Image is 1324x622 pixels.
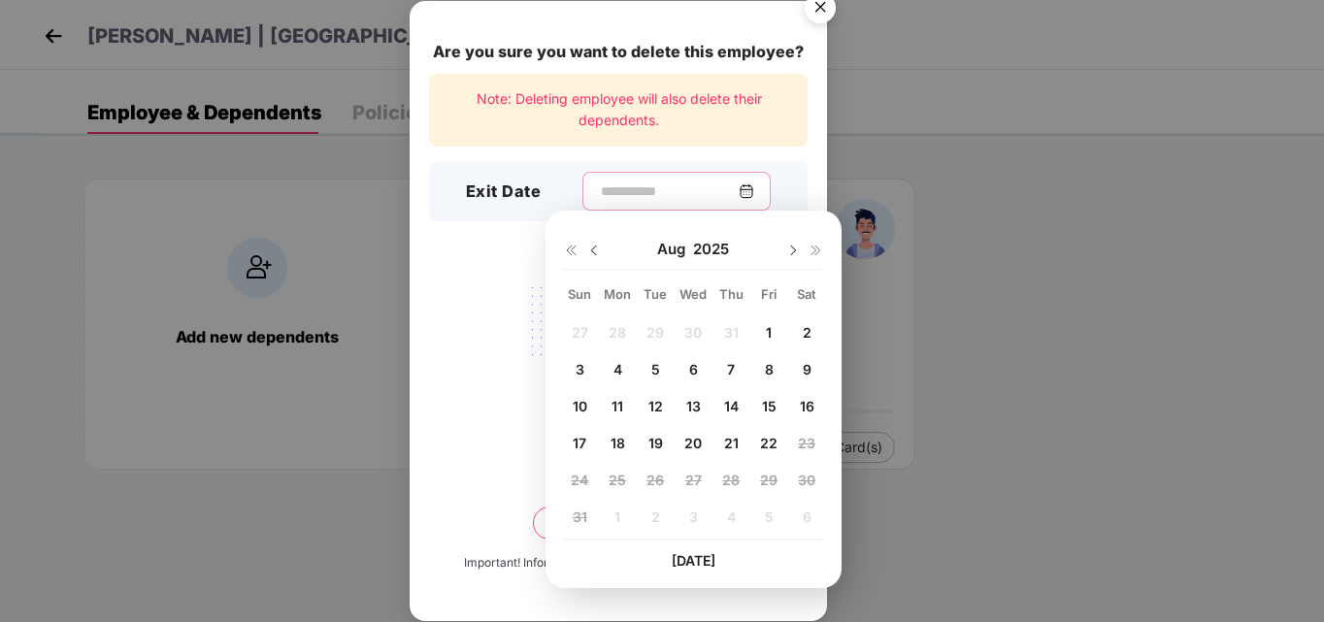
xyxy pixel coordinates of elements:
div: Note: Deleting employee will also delete their dependents. [429,74,808,147]
span: 1 [766,324,772,341]
span: 15 [762,398,777,414]
span: 18 [611,435,625,451]
div: Important! Information once deleted, can’t be recovered. [464,554,773,573]
div: Thu [714,285,748,303]
span: Aug [657,240,693,259]
span: 14 [724,398,739,414]
span: 22 [760,435,778,451]
span: 2 [803,324,811,341]
span: 11 [612,398,623,414]
span: [DATE] [672,552,715,569]
span: 6 [689,361,698,377]
span: 16 [800,398,814,414]
div: Wed [677,285,711,303]
span: 20 [684,435,702,451]
span: 17 [573,435,586,451]
span: 5 [651,361,660,377]
img: svg+xml;base64,PHN2ZyBpZD0iRHJvcGRvd24tMzJ4MzIiIHhtbG5zPSJodHRwOi8vd3d3LnczLm9yZy8yMDAwL3N2ZyIgd2... [785,243,801,258]
div: Tue [639,285,673,303]
img: svg+xml;base64,PHN2ZyB4bWxucz0iaHR0cDovL3d3dy53My5vcmcvMjAwMC9zdmciIHdpZHRoPSIxNiIgaGVpZ2h0PSIxNi... [809,243,824,258]
img: svg+xml;base64,PHN2ZyBpZD0iRHJvcGRvd24tMzJ4MzIiIHhtbG5zPSJodHRwOi8vd3d3LnczLm9yZy8yMDAwL3N2ZyIgd2... [586,243,602,258]
span: 3 [576,361,584,377]
img: svg+xml;base64,PHN2ZyB4bWxucz0iaHR0cDovL3d3dy53My5vcmcvMjAwMC9zdmciIHdpZHRoPSIxNiIgaGVpZ2h0PSIxNi... [563,243,579,258]
span: 12 [648,398,663,414]
img: svg+xml;base64,PHN2ZyB4bWxucz0iaHR0cDovL3d3dy53My5vcmcvMjAwMC9zdmciIHdpZHRoPSIyMjQiIGhlaWdodD0iMT... [510,276,727,427]
div: Are you sure you want to delete this employee? [429,40,808,64]
div: Fri [752,285,786,303]
span: 19 [648,435,663,451]
button: Delete permanently [533,507,704,540]
span: 10 [573,398,587,414]
span: 21 [724,435,739,451]
img: svg+xml;base64,PHN2ZyBpZD0iQ2FsZW5kYXItMzJ4MzIiIHhtbG5zPSJodHRwOi8vd3d3LnczLm9yZy8yMDAwL3N2ZyIgd2... [739,183,754,199]
span: 8 [765,361,774,377]
div: Sun [563,285,597,303]
span: 2025 [693,240,729,259]
span: 13 [686,398,701,414]
span: 4 [613,361,622,377]
h3: Exit Date [466,180,542,205]
div: Mon [601,285,635,303]
div: Sat [790,285,824,303]
span: 9 [803,361,811,377]
span: 7 [727,361,735,377]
